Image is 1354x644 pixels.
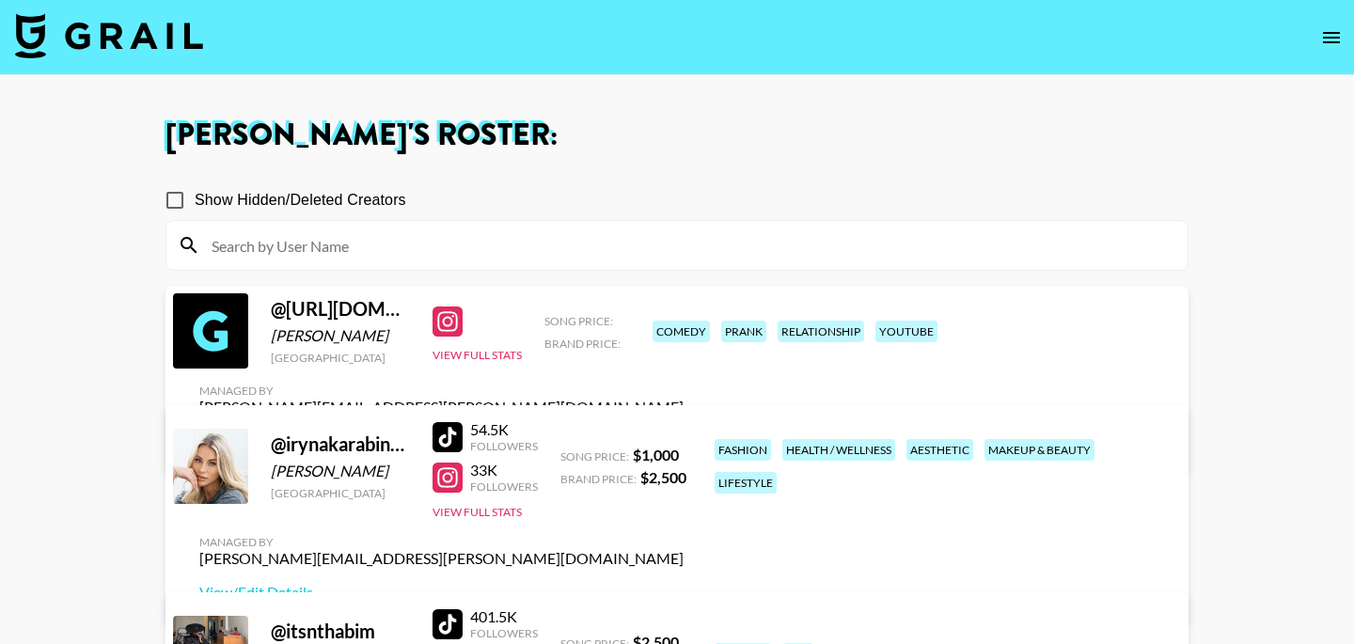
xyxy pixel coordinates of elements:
[470,607,538,626] div: 401.5K
[165,120,1189,150] h1: [PERSON_NAME] 's Roster:
[470,479,538,494] div: Followers
[715,472,777,494] div: lifestyle
[653,321,710,342] div: comedy
[470,420,538,439] div: 54.5K
[715,439,771,461] div: fashion
[271,620,410,643] div: @ itsnthabim
[633,446,679,463] strong: $ 1,000
[560,472,637,486] span: Brand Price:
[875,321,937,342] div: youtube
[470,439,538,453] div: Followers
[984,439,1094,461] div: makeup & beauty
[782,439,895,461] div: health / wellness
[15,13,203,58] img: Grail Talent
[199,384,684,398] div: Managed By
[199,583,684,602] a: View/Edit Details
[199,398,684,416] div: [PERSON_NAME][EMAIL_ADDRESS][PERSON_NAME][DOMAIN_NAME]
[560,449,629,463] span: Song Price:
[271,351,410,365] div: [GEOGRAPHIC_DATA]
[199,535,684,549] div: Managed By
[433,505,522,519] button: View Full Stats
[906,439,973,461] div: aesthetic
[1313,19,1350,56] button: open drawer
[271,462,410,480] div: [PERSON_NAME]
[200,230,1176,260] input: Search by User Name
[544,314,613,328] span: Song Price:
[271,432,410,456] div: @ irynakarabinovych
[433,348,522,362] button: View Full Stats
[470,626,538,640] div: Followers
[721,321,766,342] div: prank
[640,468,686,486] strong: $ 2,500
[271,486,410,500] div: [GEOGRAPHIC_DATA]
[778,321,864,342] div: relationship
[195,189,406,212] span: Show Hidden/Deleted Creators
[199,549,684,568] div: [PERSON_NAME][EMAIL_ADDRESS][PERSON_NAME][DOMAIN_NAME]
[271,297,410,321] div: @ [URL][DOMAIN_NAME]
[470,461,538,479] div: 33K
[271,326,410,345] div: [PERSON_NAME]
[544,337,621,351] span: Brand Price:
